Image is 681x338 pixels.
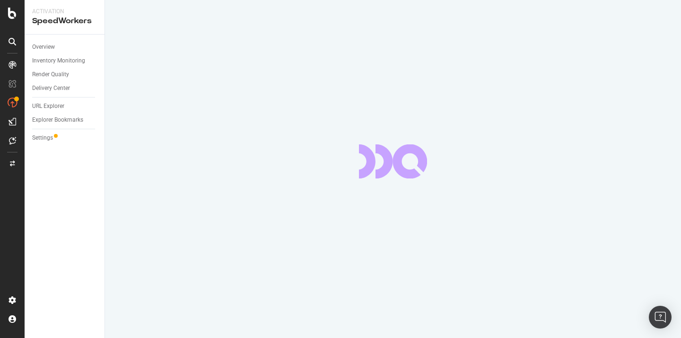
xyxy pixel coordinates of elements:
a: Inventory Monitoring [32,56,98,66]
div: animation [359,144,427,178]
div: Render Quality [32,70,69,80]
div: SpeedWorkers [32,16,97,27]
a: Settings [32,133,98,143]
div: Delivery Center [32,83,70,93]
div: Open Intercom Messenger [649,306,672,329]
a: Overview [32,42,98,52]
a: Explorer Bookmarks [32,115,98,125]
div: Overview [32,42,55,52]
div: Explorer Bookmarks [32,115,83,125]
a: URL Explorer [32,101,98,111]
div: Settings [32,133,53,143]
a: Render Quality [32,70,98,80]
div: Activation [32,8,97,16]
a: Delivery Center [32,83,98,93]
div: Inventory Monitoring [32,56,85,66]
div: URL Explorer [32,101,64,111]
